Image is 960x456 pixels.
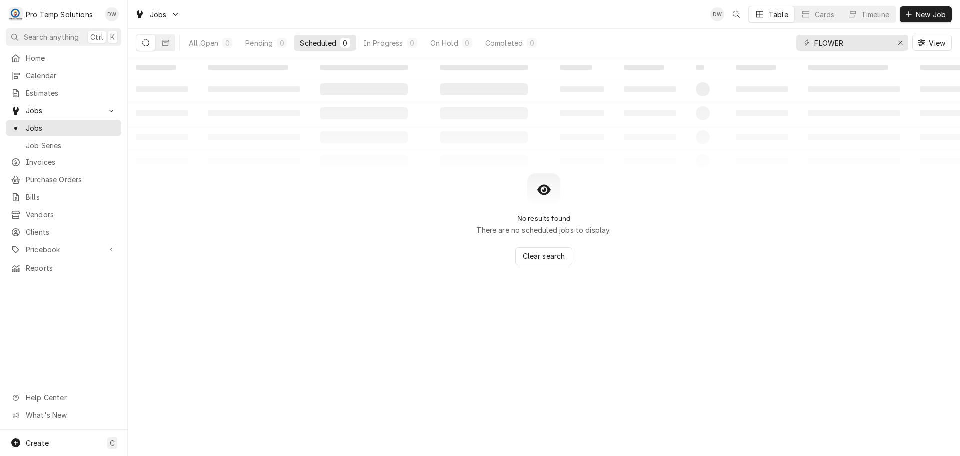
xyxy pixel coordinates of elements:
button: View [912,35,952,51]
span: Clients [26,227,116,237]
span: Bills [26,192,116,202]
span: Jobs [26,105,101,116]
div: 0 [409,38,415,48]
span: Jobs [26,123,116,133]
div: Scheduled [300,38,336,48]
span: Jobs [150,9,167,20]
span: C [110,438,115,448]
span: Calendar [26,70,116,81]
span: ‌ [440,65,528,70]
span: Purchase Orders [26,174,116,185]
a: Invoices [6,154,121,170]
button: Erase input [892,35,908,51]
span: ‌ [560,65,592,70]
div: 0 [279,38,285,48]
button: Open search [728,6,744,22]
a: Purchase Orders [6,171,121,188]
div: Timeline [861,9,889,20]
span: Search anything [24,32,79,42]
a: Go to Jobs [131,6,184,23]
span: Clear search [521,251,567,261]
a: Vendors [6,206,121,223]
span: Reports [26,263,116,273]
span: Job Series [26,140,116,151]
div: P [9,7,23,21]
table: Scheduled Jobs List Loading [128,57,960,173]
div: 0 [224,38,230,48]
span: ‌ [808,65,888,70]
span: Help Center [26,392,115,403]
span: ‌ [320,65,408,70]
span: Invoices [26,157,116,167]
div: DW [105,7,119,21]
a: Go to Pricebook [6,241,121,258]
span: Create [26,439,49,447]
button: New Job [900,6,952,22]
a: Home [6,50,121,66]
button: Search anythingCtrlK [6,28,121,46]
button: Clear search [515,247,573,265]
div: Cards [815,9,835,20]
h2: No results found [517,214,571,223]
a: Go to What's New [6,407,121,423]
div: Pro Temp Solutions [26,9,93,20]
span: View [927,38,947,48]
span: Vendors [26,209,116,220]
span: Ctrl [90,32,103,42]
span: ‌ [208,65,288,70]
span: Pricebook [26,244,101,255]
a: Job Series [6,137,121,154]
a: Estimates [6,85,121,101]
span: Home [26,53,116,63]
div: Table [769,9,788,20]
span: New Job [914,9,948,20]
div: 0 [529,38,535,48]
span: K [110,32,115,42]
div: 0 [342,38,348,48]
a: Clients [6,224,121,240]
a: Bills [6,189,121,205]
span: ‌ [136,65,176,70]
span: ‌ [736,65,776,70]
span: ‌ [624,65,664,70]
a: Go to Help Center [6,389,121,406]
div: Dana Williams's Avatar [105,7,119,21]
a: Reports [6,260,121,276]
div: Pending [245,38,273,48]
div: Pro Temp Solutions's Avatar [9,7,23,21]
div: All Open [189,38,218,48]
p: There are no scheduled jobs to display. [476,225,611,235]
input: Keyword search [814,35,889,51]
div: In Progress [363,38,403,48]
span: ‌ [696,65,704,70]
div: On Hold [430,38,458,48]
a: Calendar [6,67,121,84]
div: DW [710,7,724,21]
span: Estimates [26,88,116,98]
div: Completed [485,38,523,48]
div: Dana Williams's Avatar [710,7,724,21]
div: 0 [464,38,470,48]
a: Jobs [6,120,121,136]
span: What's New [26,410,115,420]
a: Go to Jobs [6,102,121,119]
